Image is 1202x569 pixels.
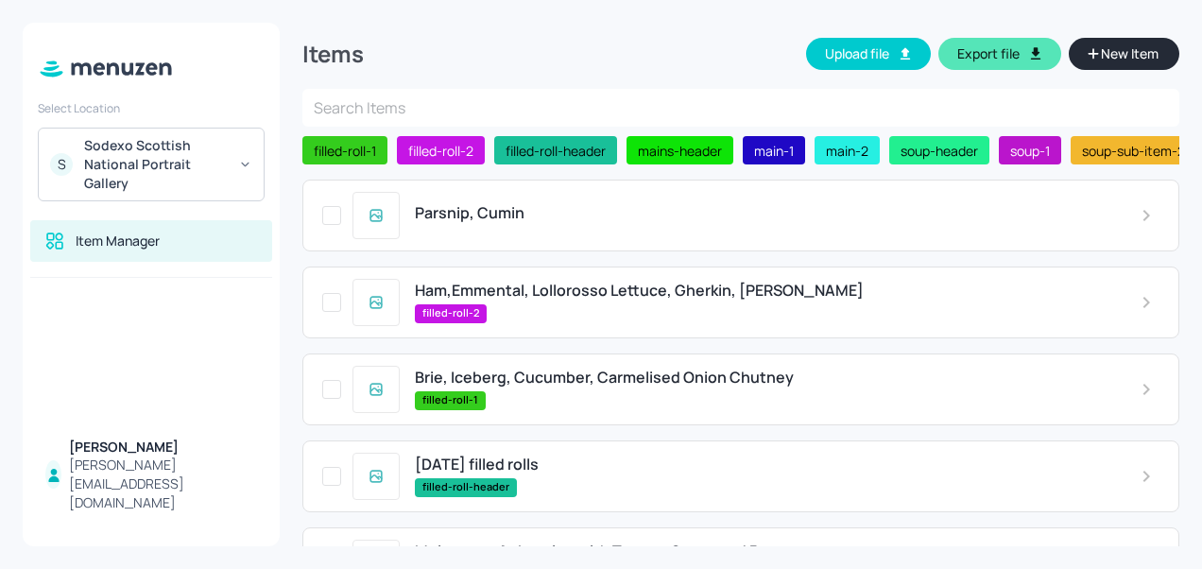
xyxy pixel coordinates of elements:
[302,89,1179,127] input: Search Items
[415,282,864,300] span: Ham,Emmental, Lollorosso Lettuce, Gherkin, [PERSON_NAME]
[69,456,257,512] div: [PERSON_NAME][EMAIL_ADDRESS][DOMAIN_NAME]
[1074,141,1193,161] span: soup-sub-item-2
[747,141,801,161] span: main-1
[1003,141,1057,161] span: soup-1
[415,392,486,408] span: filled-roll-1
[302,39,364,69] div: Items
[415,456,539,474] span: [DATE] filled rolls
[818,141,876,161] span: main-2
[415,204,524,222] span: Parsnip, Cumin
[84,136,227,193] div: Sodexo Scottish National Portrait Gallery
[999,136,1061,164] div: soup-1
[302,136,387,164] div: filled-roll-1
[938,38,1061,70] button: Export file
[806,38,931,70] button: Upload file
[630,141,730,161] span: mains-header
[815,136,880,164] div: main-2
[415,369,794,387] span: Brie, Iceberg, Cucumber, Carmelised Onion Chutney
[401,141,481,161] span: filled-roll-2
[397,136,485,164] div: filled-roll-2
[415,305,487,321] span: filled-roll-2
[893,141,986,161] span: soup-header
[1069,38,1179,70] button: New Item
[627,136,733,164] div: mains-header
[1099,43,1160,64] span: New Item
[306,141,384,161] span: filled-roll-1
[415,479,517,495] span: filled-roll-header
[69,438,257,457] div: [PERSON_NAME]
[889,136,989,164] div: soup-header
[743,136,805,164] div: main-1
[76,232,160,250] div: Item Manager
[494,136,617,164] div: filled-roll-header
[415,543,822,560] span: Melanzane Aubergine with Tomato Sauce and Parmesan
[38,100,265,116] div: Select Location
[50,153,73,176] div: S
[1071,136,1196,164] div: soup-sub-item-2
[498,141,613,161] span: filled-roll-header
